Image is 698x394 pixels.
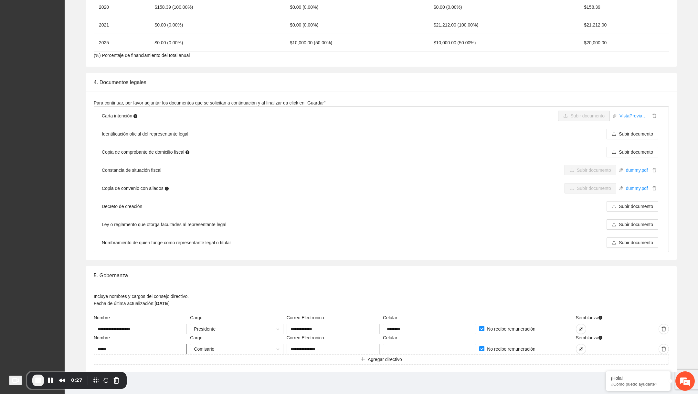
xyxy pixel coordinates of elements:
[190,334,202,341] label: Cargo
[94,100,325,105] span: Para continuar, por favor adjuntar los documentos que se solicitan a continuación y al finalizar ...
[607,129,658,139] button: uploadSubir documento
[579,16,669,34] td: $21,212.00
[558,113,610,118] span: uploadSubir documento
[607,201,658,212] button: uploadSubir documento
[287,314,324,321] label: Correo Electronico
[154,301,169,306] strong: [DATE]
[133,114,137,118] span: question-circle
[619,203,653,210] span: Subir documento
[285,34,428,52] td: $10,000.00 (50.00%)
[659,344,669,354] button: delete
[607,237,658,248] button: uploadSubir documento
[94,234,669,252] li: Nombramiento de quien funge como representante legal o titular
[190,314,202,321] label: Cargo
[102,185,169,192] span: Copia de convenio con aliados
[565,186,616,191] span: uploadSubir documento
[619,221,653,228] span: Subir documento
[619,130,653,137] span: Subir documento
[94,215,669,234] li: Ley o reglamento que otorga facultades al representante legal
[651,168,658,172] span: delete
[650,167,658,174] button: delete
[94,334,110,341] label: Nombre
[484,325,538,333] span: No recibe remuneración
[612,114,617,118] span: paper-clip
[94,266,669,285] div: 5. Gobernanza
[651,186,658,191] span: delete
[94,34,149,52] td: 2025
[94,16,149,34] td: 2021
[149,16,285,34] td: $0.00 (0.00%)
[611,382,666,387] p: ¿Cómo puedo ayudarte?
[149,34,285,52] td: $0.00 (0.00%)
[565,168,616,173] span: uploadSubir documento
[619,239,653,246] span: Subir documento
[607,219,658,230] button: uploadSubir documento
[94,125,669,143] li: Identificación oficial del representante legal
[612,150,616,155] span: upload
[659,326,669,332] span: delete
[619,168,623,172] span: paper-clip
[607,240,658,245] span: uploadSubir documento
[598,316,602,320] span: question-circle
[612,240,616,246] span: upload
[576,324,586,334] button: link
[623,185,650,192] a: dummy.pdf
[579,34,669,52] td: $20,000.00
[598,336,602,340] span: question-circle
[428,34,579,52] td: $10,000.00 (50.00%)
[361,357,365,362] span: plus
[102,112,137,119] span: Carta intención
[368,356,402,363] span: Agregar directivo
[287,334,324,341] label: Correo Electronico
[607,204,658,209] span: uploadSubir documento
[94,354,669,365] button: plusAgregar directivo
[285,16,428,34] td: $0.00 (0.00%)
[607,149,658,155] span: uploadSubir documento
[576,326,586,332] span: link
[94,293,189,307] p: Incluye nombres y cargos del consejo directivo. Fecha de última actualización:
[612,222,616,227] span: upload
[383,314,397,321] label: Celular
[659,346,669,352] span: delete
[619,186,623,191] span: paper-clip
[383,334,397,341] label: Celular
[576,314,602,321] span: Semblanza
[94,73,669,92] div: 4. Documentos legales
[576,346,586,352] span: link
[659,324,669,334] button: delete
[612,132,616,137] span: upload
[194,344,279,354] span: Comisario
[565,183,616,193] button: uploadSubir documento
[607,147,658,157] button: uploadSubir documento
[611,376,666,381] div: ¡Hola!
[651,114,658,118] span: delete
[623,167,650,174] a: dummy.pdf
[102,148,189,156] span: Copia de comprobante de domicilio fiscal
[558,111,610,121] button: uploadSubir documento
[165,187,169,191] span: question-circle
[94,161,669,179] li: Constancia de situación fiscal
[94,314,110,321] label: Nombre
[484,345,538,353] span: No recibe remuneración
[607,222,658,227] span: uploadSubir documento
[612,204,616,209] span: upload
[617,112,650,119] a: VistaPrevia_5.pdf
[94,197,669,215] li: Decreto de creación
[194,324,279,334] span: Presidente
[428,16,579,34] td: $21,212.00 (100.00%)
[607,131,658,137] span: uploadSubir documento
[185,150,189,154] span: question-circle
[619,148,653,156] span: Subir documento
[576,334,602,341] span: Semblanza
[650,112,658,119] button: delete
[576,344,586,354] button: link
[650,185,658,192] button: delete
[565,165,616,175] button: uploadSubir documento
